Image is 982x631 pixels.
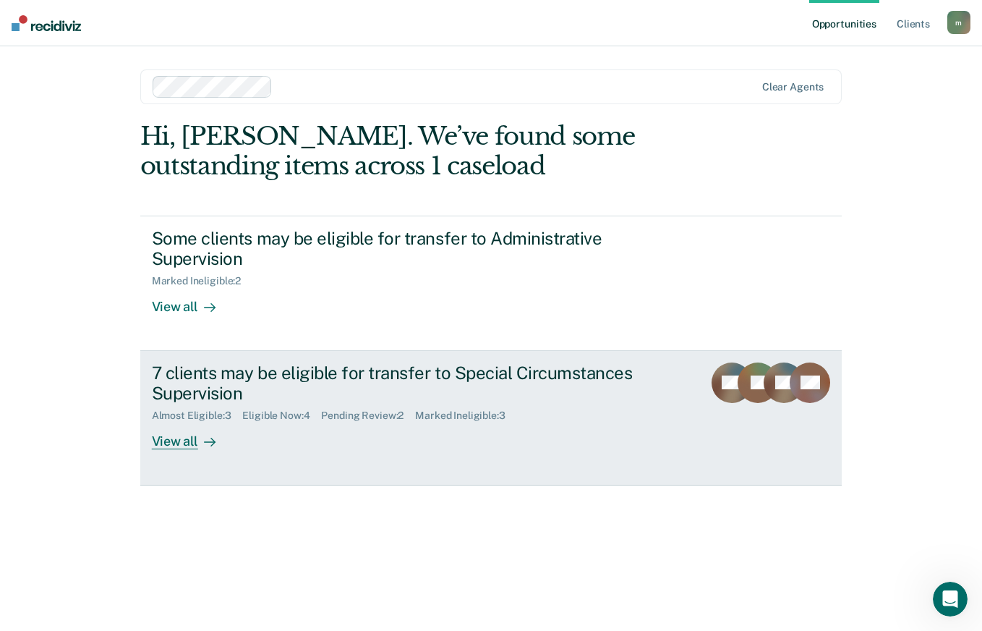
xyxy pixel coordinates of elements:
div: Some clients may be eligible for transfer to Administrative Supervision [152,228,659,270]
div: Marked Ineligible : 2 [152,275,252,287]
a: 7 clients may be eligible for transfer to Special Circumstances SupervisionAlmost Eligible:3Eligi... [140,351,842,486]
iframe: Intercom live chat [933,582,968,617]
div: 7 clients may be eligible for transfer to Special Circumstances Supervision [152,363,659,405]
button: m [947,11,970,34]
div: Hi, [PERSON_NAME]. We’ve found some outstanding items across 1 caseload [140,122,701,181]
div: Clear agents [762,81,824,93]
div: Eligible Now : 4 [242,410,321,422]
div: View all [152,287,233,315]
div: Pending Review : 2 [321,410,415,422]
a: Some clients may be eligible for transfer to Administrative SupervisionMarked Ineligible:2View all [140,216,842,351]
img: Recidiviz [12,15,81,31]
div: Almost Eligible : 3 [152,410,243,422]
div: View all [152,422,233,450]
div: Marked Ineligible : 3 [415,410,516,422]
